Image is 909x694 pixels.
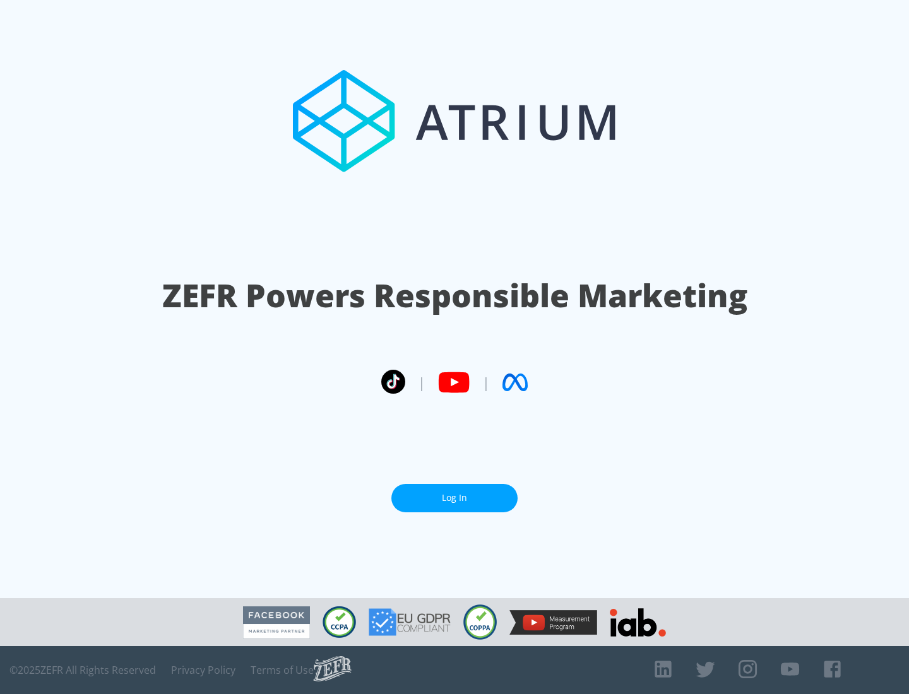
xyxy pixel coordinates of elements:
img: Facebook Marketing Partner [243,606,310,638]
h1: ZEFR Powers Responsible Marketing [162,274,747,317]
a: Terms of Use [251,664,314,676]
img: IAB [610,608,666,637]
span: | [418,373,425,392]
span: © 2025 ZEFR All Rights Reserved [9,664,156,676]
img: COPPA Compliant [463,604,497,640]
a: Log In [391,484,518,512]
a: Privacy Policy [171,664,235,676]
img: GDPR Compliant [369,608,451,636]
img: YouTube Measurement Program [509,610,597,635]
span: | [482,373,490,392]
img: CCPA Compliant [323,606,356,638]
